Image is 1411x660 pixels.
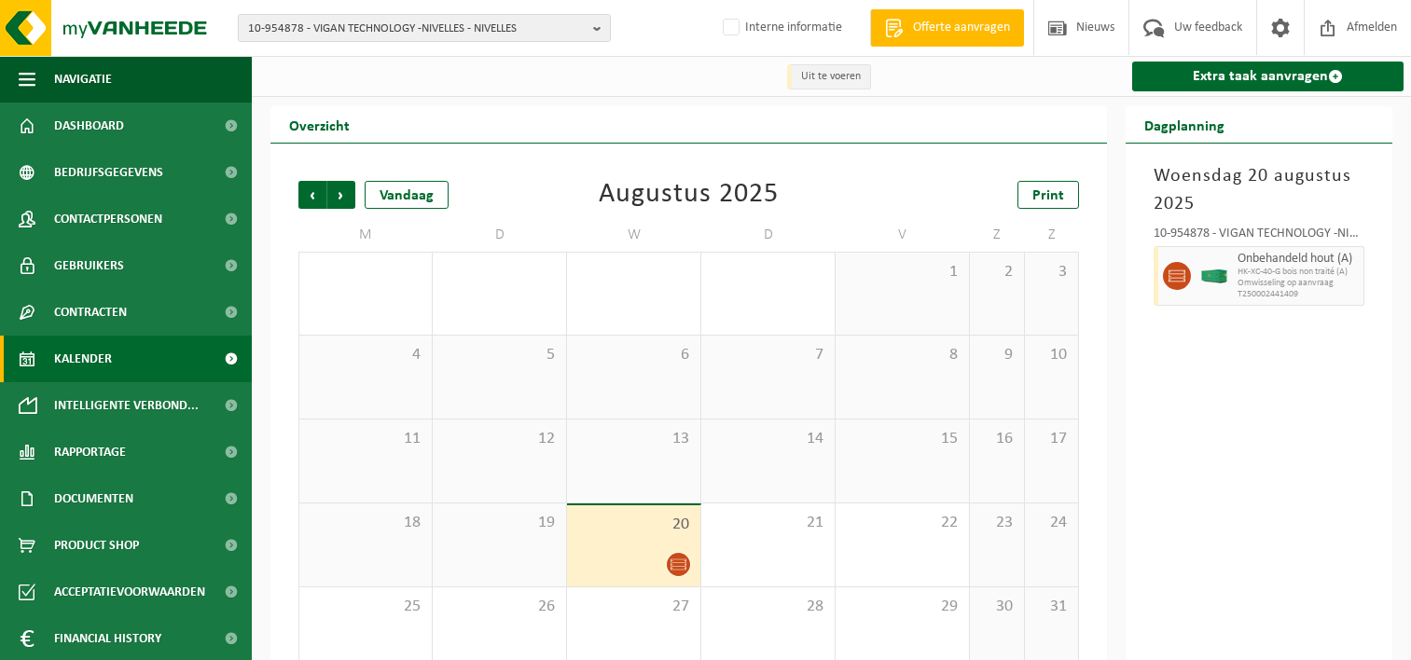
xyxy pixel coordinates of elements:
[1154,227,1364,246] div: 10-954878 - VIGAN TECHNOLOGY -NIVELLES - NIVELLES
[836,218,970,252] td: V
[442,597,557,617] span: 26
[576,597,691,617] span: 27
[54,336,112,382] span: Kalender
[238,14,611,42] button: 10-954878 - VIGAN TECHNOLOGY -NIVELLES - NIVELLES
[908,19,1015,37] span: Offerte aanvragen
[248,15,586,43] span: 10-954878 - VIGAN TECHNOLOGY -NIVELLES - NIVELLES
[1034,345,1070,365] span: 10
[599,181,779,209] div: Augustus 2025
[54,522,139,569] span: Product Shop
[442,429,557,449] span: 12
[576,345,691,365] span: 6
[270,106,368,143] h2: Overzicht
[787,64,871,89] li: Uit te voeren
[845,429,960,449] span: 15
[979,345,1015,365] span: 9
[298,218,433,252] td: M
[719,14,842,42] label: Interne informatie
[1025,218,1080,252] td: Z
[54,149,163,196] span: Bedrijfsgegevens
[1034,429,1070,449] span: 17
[1238,289,1359,300] span: T250002441409
[309,597,422,617] span: 25
[1238,252,1359,267] span: Onbehandeld hout (A)
[845,513,960,533] span: 22
[54,56,112,103] span: Navigatie
[845,262,960,282] span: 1
[309,513,422,533] span: 18
[442,345,557,365] span: 5
[701,218,836,252] td: D
[567,218,701,252] td: W
[1034,597,1070,617] span: 31
[54,429,126,475] span: Rapportage
[845,345,960,365] span: 8
[711,513,825,533] span: 21
[433,218,567,252] td: D
[442,513,557,533] span: 19
[979,262,1015,282] span: 2
[54,475,133,522] span: Documenten
[365,181,449,209] div: Vandaag
[576,515,691,535] span: 20
[845,597,960,617] span: 29
[711,597,825,617] span: 28
[54,196,162,242] span: Contactpersonen
[979,513,1015,533] span: 23
[1126,106,1243,143] h2: Dagplanning
[1238,278,1359,289] span: Omwisseling op aanvraag
[54,242,124,289] span: Gebruikers
[54,289,127,336] span: Contracten
[54,569,205,615] span: Acceptatievoorwaarden
[54,382,199,429] span: Intelligente verbond...
[1132,62,1404,91] a: Extra taak aanvragen
[979,597,1015,617] span: 30
[298,181,326,209] span: Vorige
[870,9,1024,47] a: Offerte aanvragen
[711,429,825,449] span: 14
[54,103,124,149] span: Dashboard
[327,181,355,209] span: Volgende
[1200,269,1228,283] img: HK-XC-40-GN-00
[1032,188,1064,203] span: Print
[576,429,691,449] span: 13
[1154,162,1364,218] h3: Woensdag 20 augustus 2025
[309,429,422,449] span: 11
[1034,513,1070,533] span: 24
[711,345,825,365] span: 7
[309,345,422,365] span: 4
[979,429,1015,449] span: 16
[970,218,1025,252] td: Z
[1017,181,1079,209] a: Print
[1238,267,1359,278] span: HK-XC-40-G bois non traité (A)
[1034,262,1070,282] span: 3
